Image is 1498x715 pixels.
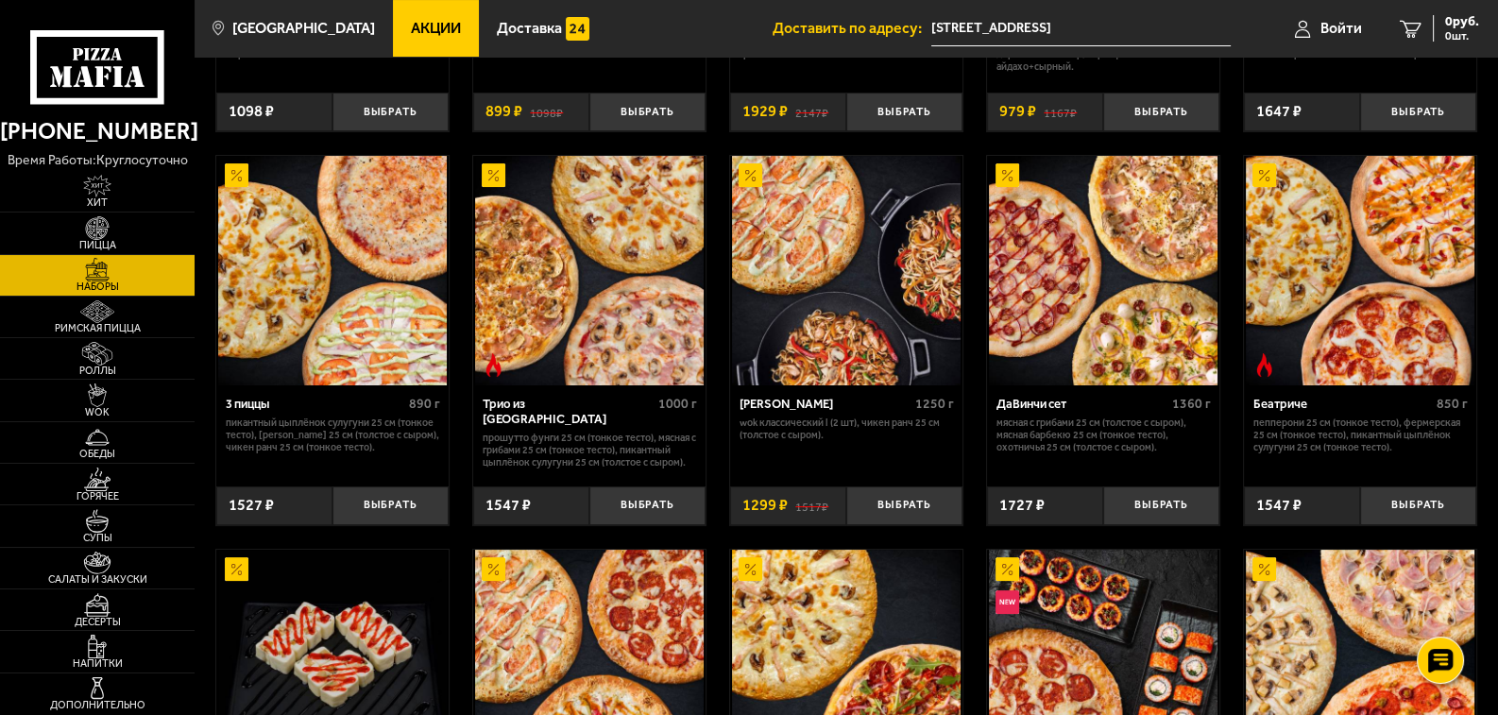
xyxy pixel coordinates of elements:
[1320,21,1362,36] span: Войти
[475,156,704,384] img: Трио из Рио
[483,432,697,469] p: Прошутто Фунги 25 см (тонкое тесто), Мясная с грибами 25 см (тонкое тесто), Пикантный цыплёнок су...
[996,417,1211,454] p: Мясная с грибами 25 см (толстое с сыром), Мясная Барбекю 25 см (тонкое тесто), Охотничья 25 см (т...
[1437,396,1468,412] span: 850 г
[482,353,505,377] img: Острое блюдо
[1252,353,1276,377] img: Острое блюдо
[915,396,954,412] span: 1250 г
[989,156,1217,384] img: ДаВинчи сет
[730,156,962,384] a: АкционныйВилла Капри
[482,163,505,187] img: Акционный
[1252,163,1276,187] img: Акционный
[1256,498,1302,514] span: 1547 ₽
[1252,557,1276,581] img: Акционный
[483,397,654,427] div: Трио из [GEOGRAPHIC_DATA]
[742,104,788,120] span: 1929 ₽
[1044,104,1077,120] s: 1167 ₽
[485,498,531,514] span: 1547 ₽
[1103,93,1219,130] button: Выбрать
[846,93,962,130] button: Выбрать
[1244,156,1475,384] a: АкционныйОстрое блюдоБеатриче
[795,104,828,120] s: 2147 ₽
[1256,104,1302,120] span: 1647 ₽
[566,17,589,41] img: 15daf4d41897b9f0e9f617042186c801.svg
[216,156,448,384] a: Акционный3 пиццы
[1360,486,1476,524] button: Выбрать
[795,498,828,514] s: 1517 ₽
[996,557,1019,581] img: Акционный
[931,11,1231,46] span: Санкт-Петербург, проспект Художников, 23к1
[1253,417,1468,454] p: Пепперони 25 см (тонкое тесто), Фермерская 25 см (тонкое тесто), Пикантный цыплёнок сулугуни 25 с...
[996,590,1019,614] img: Новинка
[218,156,447,384] img: 3 пиццы
[482,557,505,581] img: Акционный
[999,498,1045,514] span: 1727 ₽
[658,396,697,412] span: 1000 г
[931,11,1231,46] input: Ваш адрес доставки
[1445,15,1479,28] span: 0 руб.
[229,104,274,120] span: 1098 ₽
[996,397,1167,412] div: ДаВинчи сет
[999,104,1036,120] span: 979 ₽
[589,486,706,524] button: Выбрать
[739,557,762,581] img: Акционный
[773,21,931,36] span: Доставить по адресу:
[1253,397,1432,412] div: Беатриче
[1172,396,1211,412] span: 1360 г
[740,397,911,412] div: [PERSON_NAME]
[409,396,440,412] span: 890 г
[530,104,563,120] s: 1098 ₽
[740,417,954,441] p: Wok классический L (2 шт), Чикен Ранч 25 см (толстое с сыром).
[225,163,248,187] img: Акционный
[996,163,1019,187] img: Акционный
[332,93,449,130] button: Выбрать
[739,163,762,187] img: Акционный
[332,486,449,524] button: Выбрать
[1360,93,1476,130] button: Выбрать
[846,486,962,524] button: Выбрать
[742,498,788,514] span: 1299 ₽
[1445,30,1479,42] span: 0 шт.
[1246,156,1474,384] img: Беатриче
[1103,486,1219,524] button: Выбрать
[732,156,961,384] img: Вилла Капри
[485,104,522,120] span: 899 ₽
[473,156,705,384] a: АкционныйОстрое блюдоТрио из Рио
[225,557,248,581] img: Акционный
[226,417,440,454] p: Пикантный цыплёнок сулугуни 25 см (тонкое тесто), [PERSON_NAME] 25 см (толстое с сыром), Чикен Ра...
[987,156,1218,384] a: АкционныйДаВинчи сет
[226,397,404,412] div: 3 пиццы
[497,21,562,36] span: Доставка
[232,21,375,36] span: [GEOGRAPHIC_DATA]
[411,21,461,36] span: Акции
[589,93,706,130] button: Выбрать
[229,498,274,514] span: 1527 ₽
